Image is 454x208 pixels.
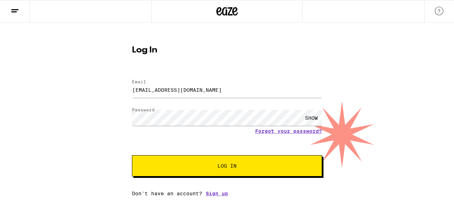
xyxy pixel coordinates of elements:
[206,191,228,196] a: Sign up
[301,110,322,126] div: SHOW
[132,107,155,112] label: Password
[255,128,322,134] a: Forgot your password?
[132,82,322,98] input: Email
[132,155,322,176] button: Log In
[217,163,237,168] span: Log In
[132,191,322,196] div: Don't have an account?
[132,79,146,84] label: Email
[132,46,322,55] h1: Log In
